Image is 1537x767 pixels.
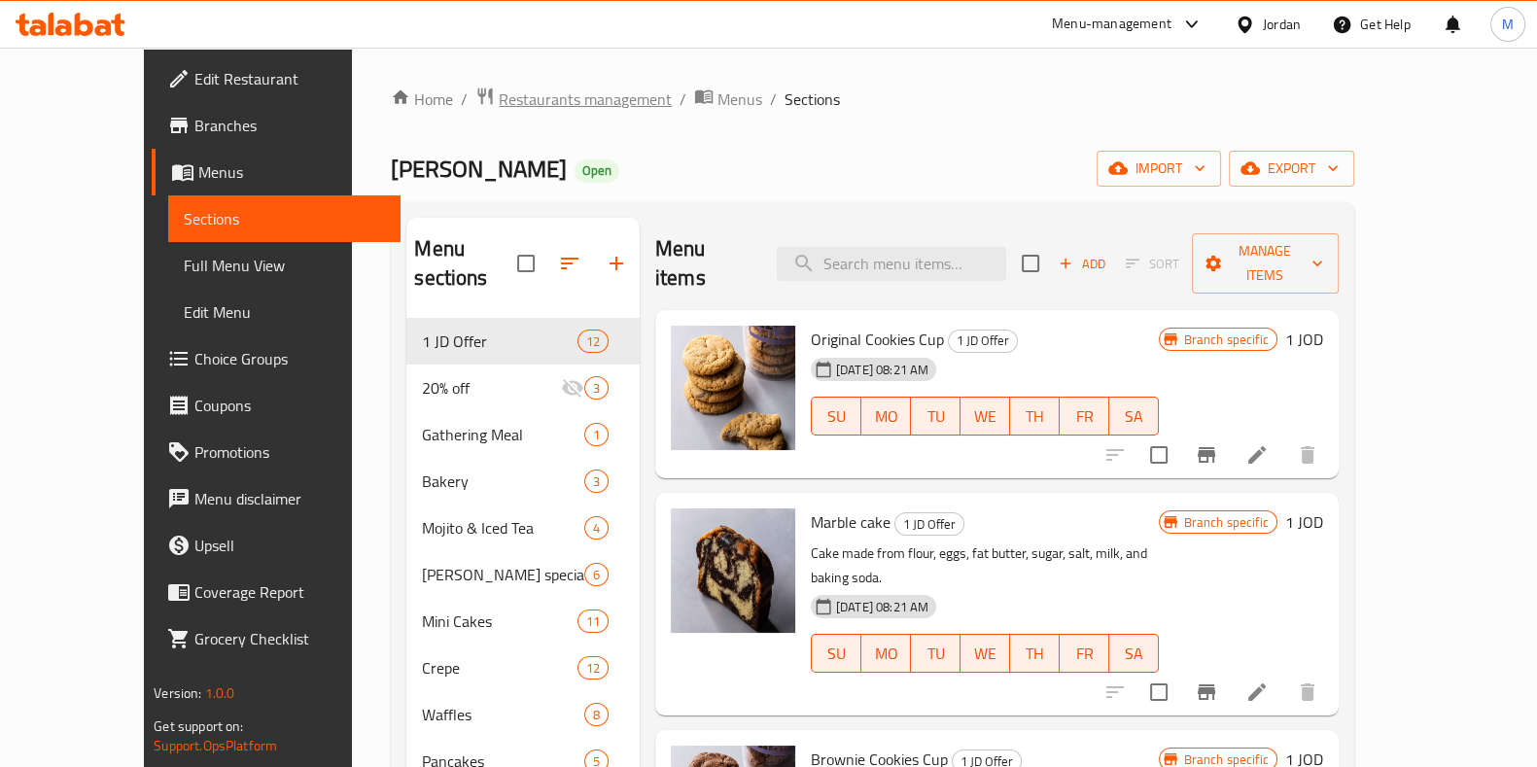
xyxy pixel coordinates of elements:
[575,162,619,179] span: Open
[422,470,583,493] span: Bakery
[655,234,753,293] h2: Menu items
[680,87,686,111] li: /
[1285,326,1323,353] h6: 1 JOD
[585,519,608,538] span: 4
[184,207,385,230] span: Sections
[919,402,953,431] span: TU
[1285,508,1323,536] h6: 1 JOD
[1244,157,1339,181] span: export
[811,507,891,537] span: Marble cake
[894,512,964,536] div: 1 JD Offer
[1109,397,1159,436] button: SA
[578,332,608,351] span: 12
[1010,397,1060,436] button: TH
[152,55,401,102] a: Edit Restaurant
[154,733,277,758] a: Support.OpsPlatform
[1067,640,1101,668] span: FR
[1502,14,1514,35] span: M
[578,659,608,678] span: 12
[168,195,401,242] a: Sections
[811,541,1159,590] p: Cake made from flour, eggs, fat butter, sugar, salt, milk, and baking soda.
[828,361,936,379] span: [DATE] 08:21 AM
[671,508,795,633] img: Marble cake
[391,87,453,111] a: Home
[828,598,936,616] span: [DATE] 08:21 AM
[1060,634,1109,673] button: FR
[1175,331,1275,349] span: Branch specific
[1117,402,1151,431] span: SA
[585,426,608,444] span: 1
[584,516,609,540] div: items
[406,598,640,645] div: Mini Cakes11
[671,326,795,450] img: Original Cookies Cup
[152,382,401,429] a: Coupons
[154,714,243,739] span: Get support on:
[194,440,385,464] span: Promotions
[811,634,861,673] button: SU
[1183,669,1230,715] button: Branch-specific-item
[152,522,401,569] a: Upsell
[198,160,385,184] span: Menus
[1117,640,1151,668] span: SA
[422,376,560,400] span: 20% off
[422,330,576,353] div: 1 JD Offer
[406,458,640,505] div: Bakery3
[422,703,583,726] div: Waffles
[152,102,401,149] a: Branches
[1051,249,1113,279] button: Add
[1056,253,1108,275] span: Add
[1113,249,1192,279] span: Select section first
[461,87,468,111] li: /
[194,394,385,417] span: Coupons
[546,240,593,287] span: Sort sections
[506,243,546,284] span: Select all sections
[194,347,385,370] span: Choice Groups
[152,335,401,382] a: Choice Groups
[422,516,583,540] span: Mojito & Iced Tea
[578,612,608,631] span: 11
[584,470,609,493] div: items
[391,87,1353,112] nav: breadcrumb
[561,376,584,400] svg: Inactive section
[968,640,1002,668] span: WE
[961,634,1010,673] button: WE
[406,551,640,598] div: [PERSON_NAME] specials6
[1183,432,1230,478] button: Branch-specific-item
[194,67,385,90] span: Edit Restaurant
[1018,402,1052,431] span: TH
[1060,397,1109,436] button: FR
[422,563,583,586] div: dilly dally specials
[1010,634,1060,673] button: TH
[422,656,576,680] span: Crepe
[968,402,1002,431] span: WE
[168,242,401,289] a: Full Menu View
[194,580,385,604] span: Coverage Report
[194,487,385,510] span: Menu disclaimer
[1284,669,1331,715] button: delete
[961,397,1010,436] button: WE
[194,627,385,650] span: Grocery Checklist
[861,634,911,673] button: MO
[422,563,583,586] span: [PERSON_NAME] specials
[406,318,640,365] div: 1 JD Offer12
[1097,151,1221,187] button: import
[861,397,911,436] button: MO
[575,159,619,183] div: Open
[585,472,608,491] span: 3
[577,330,609,353] div: items
[584,563,609,586] div: items
[577,610,609,633] div: items
[406,411,640,458] div: Gathering Meal1
[406,645,640,691] div: Crepe12
[919,640,953,668] span: TU
[811,325,944,354] span: Original Cookies Cup
[895,513,963,536] span: 1 JD Offer
[869,402,903,431] span: MO
[1067,402,1101,431] span: FR
[820,640,854,668] span: SU
[194,534,385,557] span: Upsell
[422,610,576,633] div: Mini Cakes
